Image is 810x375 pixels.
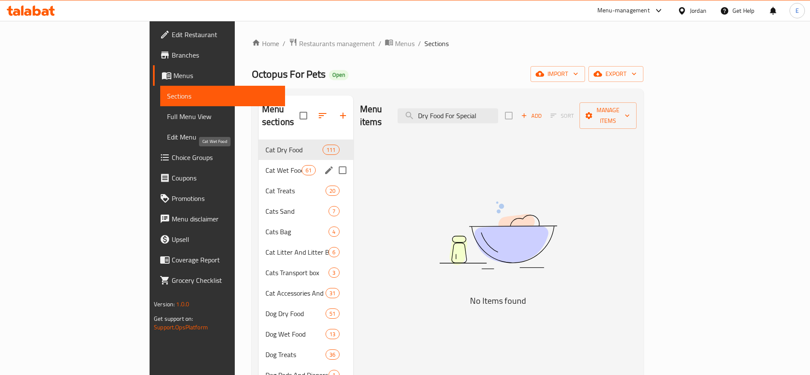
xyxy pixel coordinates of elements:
span: Choice Groups [172,152,278,163]
div: items [329,206,339,216]
span: 6 [329,248,339,256]
div: Jordan [690,6,706,15]
a: Restaurants management [289,38,375,49]
button: edit [323,164,335,177]
span: Cats Bag [265,227,329,237]
span: Cat Wet Food [265,165,302,175]
span: Dog Wet Food [265,329,326,339]
div: items [329,227,339,237]
span: Menus [395,38,415,49]
img: dish.svg [392,179,605,292]
span: 7 [329,207,339,215]
a: Coupons [153,168,285,188]
span: Restaurants management [299,38,375,49]
span: Dog Treats [265,349,326,360]
span: Promotions [172,193,278,203]
a: Menus [385,38,415,49]
span: import [537,69,578,79]
span: Edit Restaurant [172,29,278,40]
a: Branches [153,45,285,65]
a: Menu disclaimer [153,209,285,229]
div: Dog Treats36 [259,344,353,365]
a: Promotions [153,188,285,209]
div: Dog Wet Food13 [259,324,353,344]
span: Octopus For Pets [252,64,326,84]
li: / [418,38,421,49]
nav: breadcrumb [252,38,643,49]
span: Coverage Report [172,255,278,265]
div: Cats Transport box3 [259,262,353,283]
span: export [595,69,637,79]
div: items [326,308,339,319]
a: Edit Menu [160,127,285,147]
div: Cats Bag4 [259,221,353,242]
div: Cat Treats20 [259,180,353,201]
span: Open [329,71,349,78]
span: 13 [326,330,339,338]
div: items [326,288,339,298]
span: Cat Litter And Litter Boxes [265,247,329,257]
button: import [530,66,585,82]
span: Manage items [586,105,630,126]
div: items [326,186,339,196]
span: Cat Treats [265,186,326,196]
a: Full Menu View [160,106,285,127]
span: Menus [173,70,278,81]
li: / [378,38,381,49]
a: Sections [160,86,285,106]
span: Cats Transport box [265,267,329,278]
span: Cat Accessories And Needs [265,288,326,298]
button: Manage items [579,102,637,129]
div: Menu-management [597,6,650,16]
div: Cats Sand [265,206,329,216]
span: E [796,6,799,15]
div: Cat Accessories And Needs31 [259,283,353,303]
a: Menus [153,65,285,86]
span: Upsell [172,234,278,244]
span: Select section first [545,109,579,122]
a: Upsell [153,229,285,250]
span: Full Menu View [167,111,278,122]
span: Sections [424,38,449,49]
button: Add [518,109,545,122]
span: Cat Dry Food [265,145,323,155]
span: Get support on: [154,313,193,324]
h5: No Items found [392,294,605,308]
span: Edit Menu [167,132,278,142]
a: Support.OpsPlatform [154,322,208,333]
span: 3 [329,269,339,277]
span: 20 [326,187,339,195]
div: Cat Dry Food111 [259,140,353,160]
span: Version: [154,299,175,310]
div: items [302,165,315,175]
span: Coupons [172,173,278,183]
span: 51 [326,310,339,318]
span: 4 [329,228,339,236]
span: 61 [302,166,315,174]
span: 31 [326,289,339,297]
div: Open [329,70,349,80]
span: 36 [326,351,339,359]
span: Branches [172,50,278,60]
span: 1.0.0 [176,299,189,310]
span: Sections [167,91,278,101]
span: Add [520,111,543,121]
h2: Menu items [360,103,387,128]
div: Dog Dry Food [265,308,326,319]
div: Dog Dry Food51 [259,303,353,324]
a: Choice Groups [153,147,285,168]
span: Select all sections [294,107,312,125]
button: export [588,66,643,82]
span: Menu disclaimer [172,214,278,224]
div: items [323,145,339,155]
div: items [329,267,339,278]
span: 111 [323,146,339,154]
a: Coverage Report [153,250,285,270]
input: search [398,108,498,123]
